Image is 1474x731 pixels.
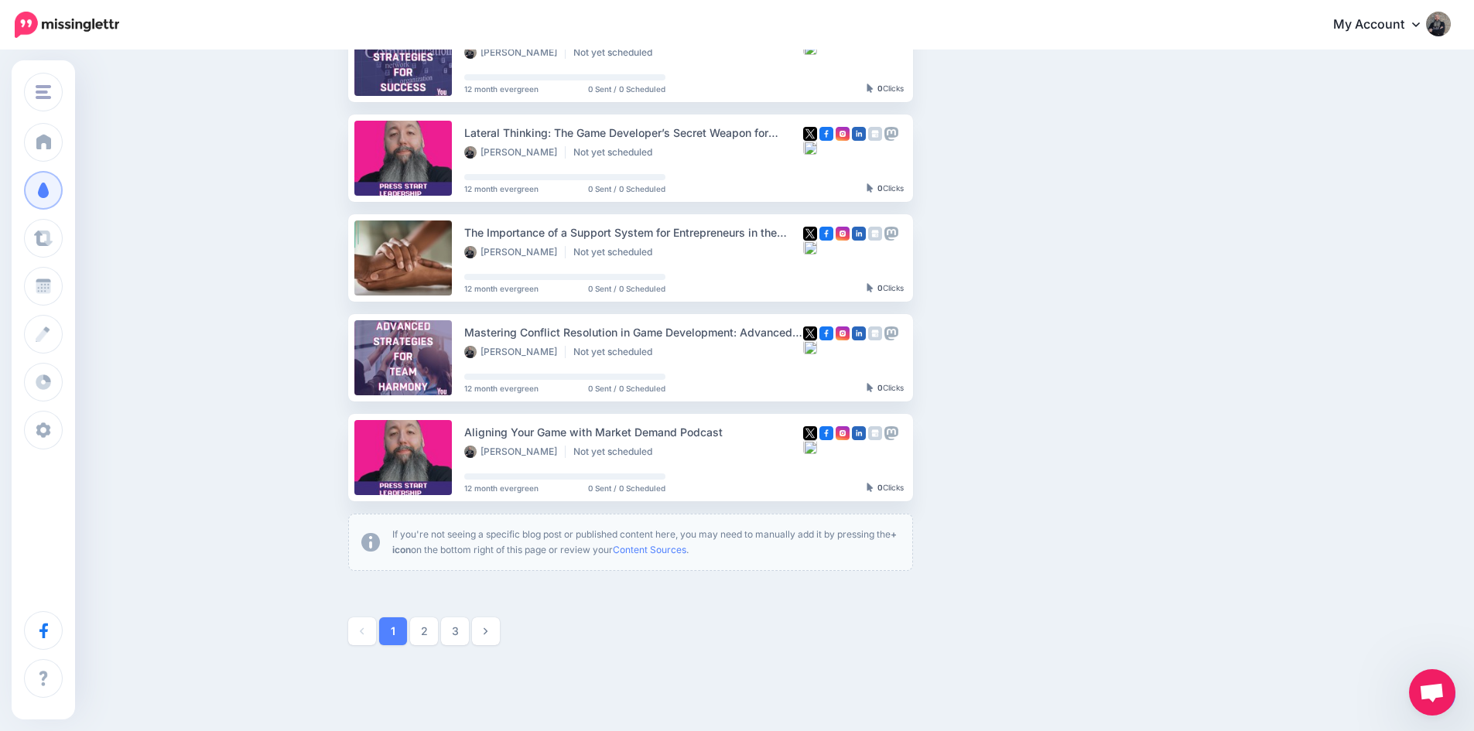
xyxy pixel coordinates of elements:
img: twitter-square.png [803,326,817,340]
img: twitter-square.png [803,227,817,241]
img: twitter-square.png [803,127,817,141]
a: My Account [1318,6,1451,44]
div: The Importance of a Support System for Entrepreneurs in the Video Game Industry [464,224,803,241]
div: Clicks [867,483,904,493]
span: 12 month evergreen [464,384,539,392]
img: mastodon-grey-square.png [884,127,898,141]
li: [PERSON_NAME] [464,146,566,159]
b: 0 [877,84,883,93]
li: Not yet scheduled [573,46,660,59]
li: [PERSON_NAME] [464,246,566,258]
div: Mastering Conflict Resolution in Game Development: Advanced Strategies for Team Harmony [464,323,803,341]
li: [PERSON_NAME] [464,46,566,59]
div: Clicks [867,284,904,293]
a: 3 [441,617,469,645]
span: 0 Sent / 0 Scheduled [588,384,665,392]
img: google_business-grey-square.png [868,326,882,340]
b: 0 [877,383,883,392]
img: mastodon-grey-square.png [884,426,898,440]
img: instagram-square.png [836,227,850,241]
span: 12 month evergreen [464,85,539,93]
img: bluesky-square.png [803,141,817,155]
div: Clicks [867,84,904,94]
img: linkedin-square.png [852,426,866,440]
img: linkedin-square.png [852,326,866,340]
img: pointer-grey-darker.png [867,383,874,392]
img: facebook-square.png [819,127,833,141]
b: + icon [392,528,897,555]
img: linkedin-square.png [852,127,866,141]
span: 0 Sent / 0 Scheduled [588,185,665,193]
b: 0 [877,483,883,492]
img: instagram-square.png [836,127,850,141]
img: bluesky-square.png [803,340,817,354]
img: mastodon-grey-square.png [884,227,898,241]
img: bluesky-square.png [803,440,817,454]
li: Not yet scheduled [573,446,660,458]
div: Aligning Your Game with Market Demand Podcast [464,423,803,441]
b: 0 [877,283,883,292]
img: facebook-square.png [819,426,833,440]
img: twitter-square.png [803,426,817,440]
img: mastodon-grey-square.png [884,326,898,340]
li: [PERSON_NAME] [464,346,566,358]
p: If you're not seeing a specific blog post or published content here, you may need to manually add... [392,527,900,558]
img: pointer-grey-darker.png [867,483,874,492]
img: instagram-square.png [836,426,850,440]
img: menu.png [36,85,51,99]
img: instagram-square.png [836,326,850,340]
a: 2 [410,617,438,645]
span: 12 month evergreen [464,484,539,492]
b: 0 [877,183,883,193]
div: Clicks [867,184,904,193]
span: 0 Sent / 0 Scheduled [588,484,665,492]
div: Lateral Thinking: The Game Developer’s Secret Weapon for Creative Problem-Solving [464,124,803,142]
span: 12 month evergreen [464,285,539,292]
img: facebook-square.png [819,326,833,340]
img: facebook-square.png [819,227,833,241]
li: [PERSON_NAME] [464,446,566,458]
img: google_business-grey-square.png [868,227,882,241]
strong: 1 [391,626,395,637]
img: Missinglettr [15,12,119,38]
img: google_business-grey-square.png [868,127,882,141]
img: pointer-grey-darker.png [867,283,874,292]
li: Not yet scheduled [573,346,660,358]
img: bluesky-square.png [803,241,817,254]
li: Not yet scheduled [573,246,660,258]
img: pointer-grey-darker.png [867,84,874,93]
a: Open chat [1409,669,1455,716]
li: Not yet scheduled [573,146,660,159]
a: Content Sources [613,544,686,555]
div: Clicks [867,384,904,393]
span: 12 month evergreen [464,185,539,193]
img: info-circle-grey.png [361,533,380,552]
span: 0 Sent / 0 Scheduled [588,85,665,93]
img: google_business-grey-square.png [868,426,882,440]
img: pointer-grey-darker.png [867,183,874,193]
img: linkedin-square.png [852,227,866,241]
span: 0 Sent / 0 Scheduled [588,285,665,292]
